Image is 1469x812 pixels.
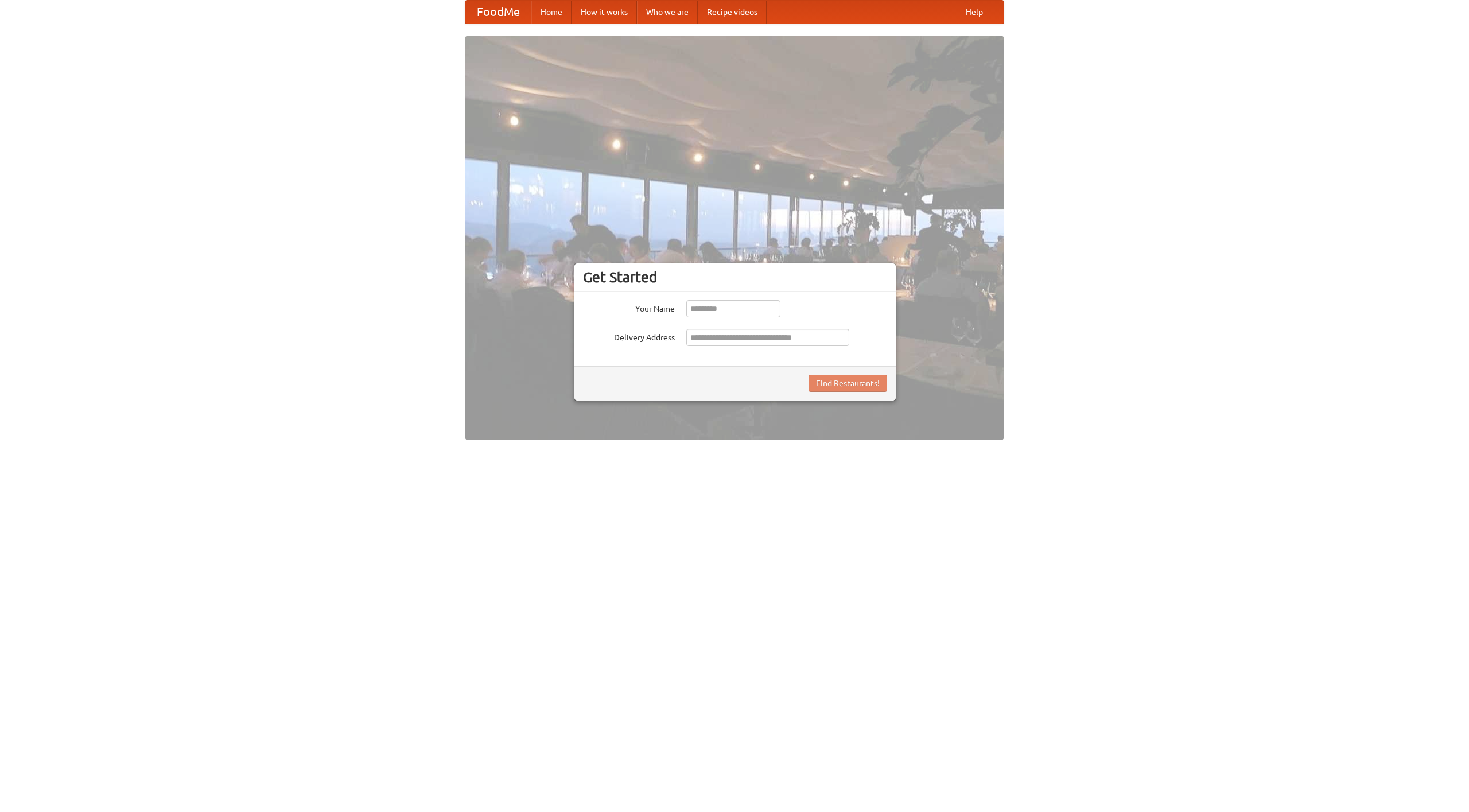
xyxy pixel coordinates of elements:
a: Home [531,1,572,24]
a: Who we are [637,1,698,24]
label: Your Name [583,300,675,314]
h3: Get Started [583,269,887,286]
a: FoodMe [465,1,531,24]
a: Help [957,1,992,24]
button: Find Restaurants! [809,375,887,392]
a: How it works [572,1,637,24]
label: Delivery Address [583,329,675,343]
a: Recipe videos [698,1,767,24]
